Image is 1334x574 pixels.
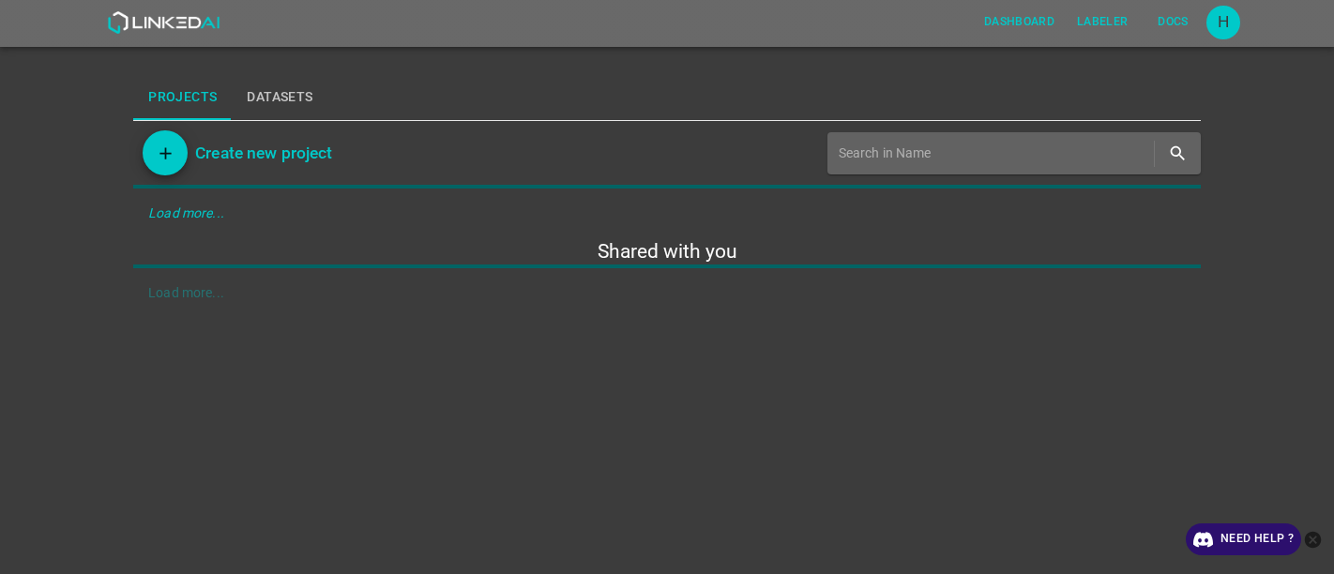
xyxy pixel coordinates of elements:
button: Projects [133,75,232,120]
a: Need Help ? [1186,523,1301,555]
button: close-help [1301,523,1325,555]
button: Docs [1143,7,1203,38]
h5: Shared with you [133,238,1201,264]
div: H [1206,6,1240,39]
button: Open settings [1206,6,1240,39]
input: Search in Name [839,140,1150,167]
div: Load more... [133,196,1201,231]
button: Add [143,130,188,175]
a: Docs [1139,3,1206,41]
button: Labeler [1069,7,1135,38]
a: Labeler [1066,3,1139,41]
button: Dashboard [977,7,1062,38]
h6: Create new project [195,140,332,166]
img: LinkedAI [107,11,220,34]
a: Dashboard [973,3,1066,41]
a: Create new project [188,140,332,166]
button: Datasets [232,75,327,120]
button: search [1159,134,1197,173]
em: Load more... [148,205,224,220]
